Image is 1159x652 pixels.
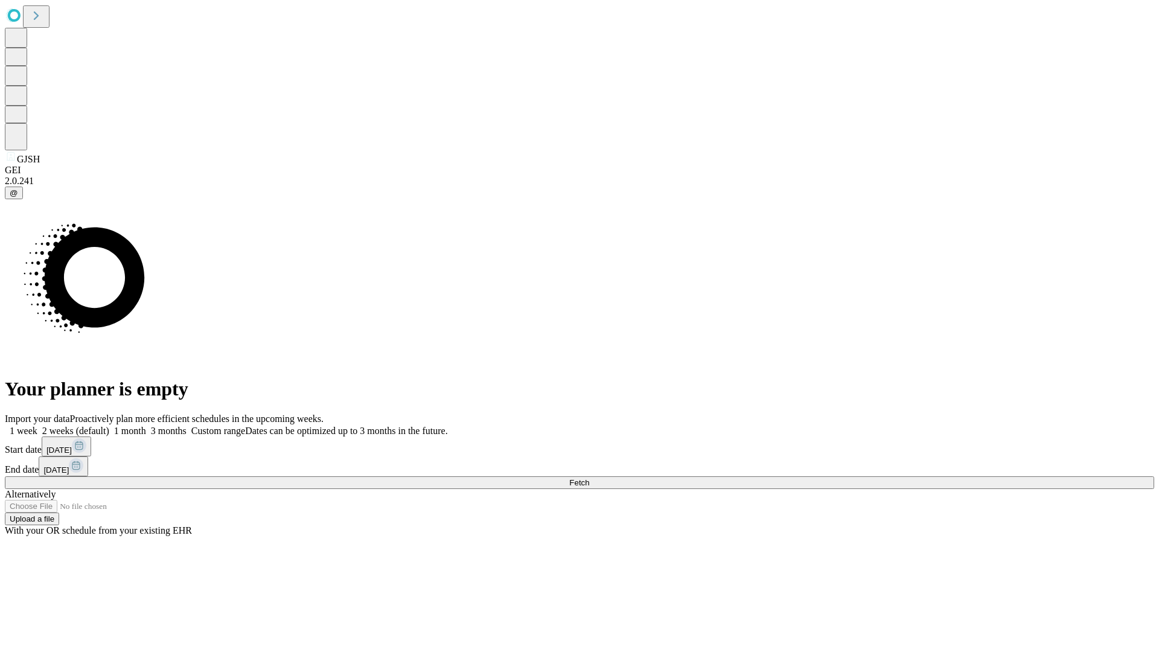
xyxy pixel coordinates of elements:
span: Fetch [569,478,589,487]
div: GEI [5,165,1154,176]
button: Fetch [5,476,1154,489]
button: [DATE] [42,436,91,456]
span: Proactively plan more efficient schedules in the upcoming weeks. [70,414,324,424]
div: 2.0.241 [5,176,1154,187]
span: 1 week [10,426,37,436]
span: With your OR schedule from your existing EHR [5,525,192,535]
button: [DATE] [39,456,88,476]
span: 2 weeks (default) [42,426,109,436]
span: @ [10,188,18,197]
span: 3 months [151,426,187,436]
span: [DATE] [43,465,69,475]
span: Import your data [5,414,70,424]
span: [DATE] [46,446,72,455]
span: Dates can be optimized up to 3 months in the future. [245,426,447,436]
div: End date [5,456,1154,476]
button: @ [5,187,23,199]
span: GJSH [17,154,40,164]
div: Start date [5,436,1154,456]
span: Custom range [191,426,245,436]
span: 1 month [114,426,146,436]
span: Alternatively [5,489,56,499]
button: Upload a file [5,513,59,525]
h1: Your planner is empty [5,378,1154,400]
